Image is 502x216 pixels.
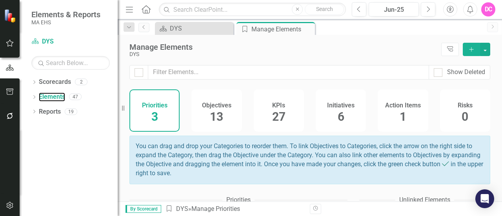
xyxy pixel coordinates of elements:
span: 0 [462,110,468,123]
h4: Risks [458,102,473,109]
img: ClearPoint Strategy [4,9,18,22]
h4: Priorities [142,102,167,109]
button: Search [305,4,344,15]
h4: Objectives [202,102,231,109]
button: Jun-25 [369,2,419,16]
a: DYS [157,24,231,33]
div: Manage Elements [129,43,437,51]
span: Elements & Reports [31,10,100,19]
div: Manage Elements [251,24,313,34]
button: DC [481,2,495,16]
div: 47 [69,94,82,100]
span: 27 [272,110,286,123]
h4: Initiatives [327,102,355,109]
div: Open Intercom Messenger [475,189,494,208]
div: 2 [75,79,87,85]
div: Jun-25 [371,5,416,15]
span: 3 [151,110,158,123]
a: Reports [39,107,61,116]
div: Show Deleted [447,68,485,77]
span: Search [316,6,333,12]
input: Search ClearPoint... [159,3,346,16]
div: You can drag and drop your Categories to reorder them. To link Objectives to Categories, click th... [129,136,490,184]
input: Search Below... [31,56,110,70]
a: DYS [31,37,110,46]
div: DYS [170,24,231,33]
div: DYS [129,51,437,57]
span: 13 [210,110,223,123]
div: » Manage Priorities [165,205,304,214]
span: By Scorecard [125,205,161,213]
span: 6 [338,110,344,123]
input: Filter Elements... [148,65,429,80]
small: MA EHS [31,19,100,25]
div: Priorities [226,196,251,205]
a: Scorecards [39,78,71,87]
div: 19 [65,108,77,115]
h4: KPIs [272,102,285,109]
h4: Action Items [385,102,421,109]
a: DYS [176,205,188,212]
a: Elements [39,93,65,102]
span: 1 [400,110,406,123]
div: Unlinked Elements [399,196,450,205]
